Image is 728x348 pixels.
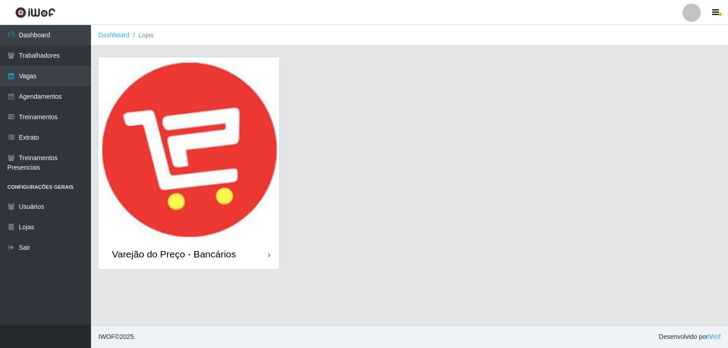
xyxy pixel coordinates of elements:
span: IWOF [98,333,115,340]
img: CoreUI Logo [15,7,56,18]
a: Dashboard [98,31,130,39]
img: cardImg [98,57,279,239]
div: Varejão do Preço - Bancários [112,248,236,260]
a: iWof [708,333,721,340]
nav: breadcrumb [91,25,728,46]
span: Desenvolvido por [659,332,721,342]
span: © 2025 . [98,332,136,342]
li: Lojas [130,30,154,40]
